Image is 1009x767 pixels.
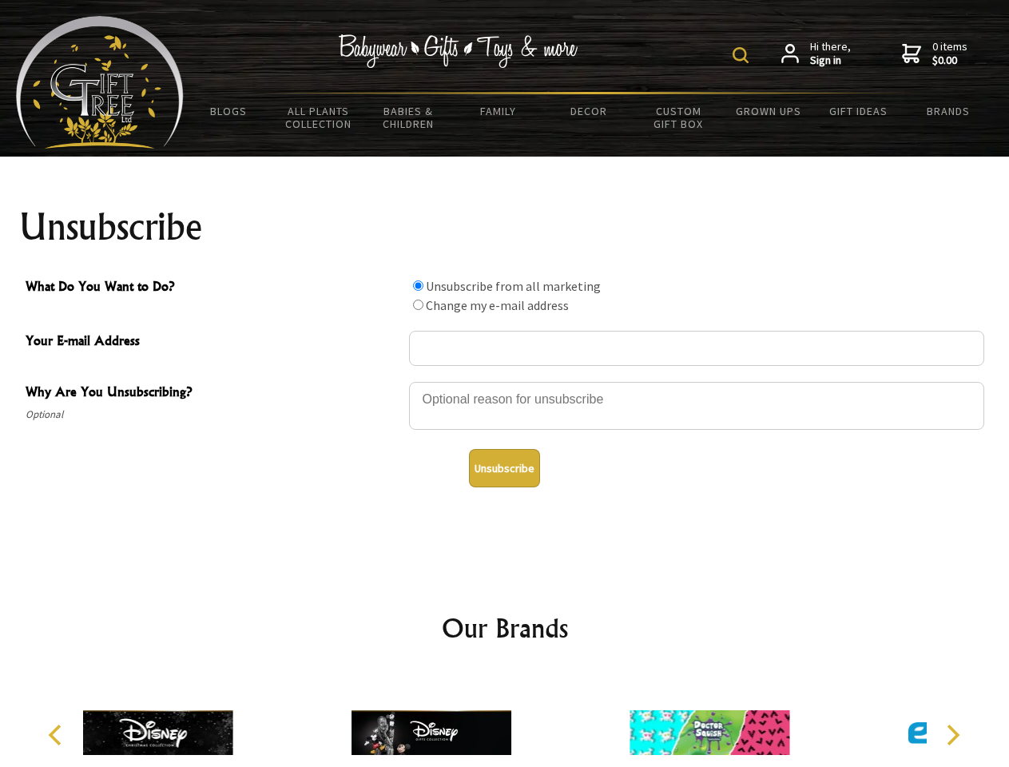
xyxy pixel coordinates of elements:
[810,40,851,68] span: Hi there,
[781,40,851,68] a: Hi there,Sign in
[40,717,75,753] button: Previous
[723,94,813,128] a: Grown Ups
[413,300,423,310] input: What Do You Want to Do?
[363,94,454,141] a: Babies & Children
[26,331,401,354] span: Your E-mail Address
[19,208,991,246] h1: Unsubscribe
[733,47,749,63] img: product search
[454,94,544,128] a: Family
[932,54,967,68] strong: $0.00
[26,405,401,424] span: Optional
[426,297,569,313] label: Change my e-mail address
[810,54,851,68] strong: Sign in
[543,94,634,128] a: Decor
[409,382,984,430] textarea: Why Are You Unsubscribing?
[184,94,274,128] a: BLOGS
[426,278,601,294] label: Unsubscribe from all marketing
[339,34,578,68] img: Babywear - Gifts - Toys & more
[26,382,401,405] span: Why Are You Unsubscribing?
[932,39,967,68] span: 0 items
[634,94,724,141] a: Custom Gift Box
[904,94,994,128] a: Brands
[902,40,967,68] a: 0 items$0.00
[935,717,970,753] button: Next
[32,609,978,647] h2: Our Brands
[813,94,904,128] a: Gift Ideas
[413,280,423,291] input: What Do You Want to Do?
[409,331,984,366] input: Your E-mail Address
[16,16,184,149] img: Babyware - Gifts - Toys and more...
[274,94,364,141] a: All Plants Collection
[469,449,540,487] button: Unsubscribe
[26,276,401,300] span: What Do You Want to Do?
